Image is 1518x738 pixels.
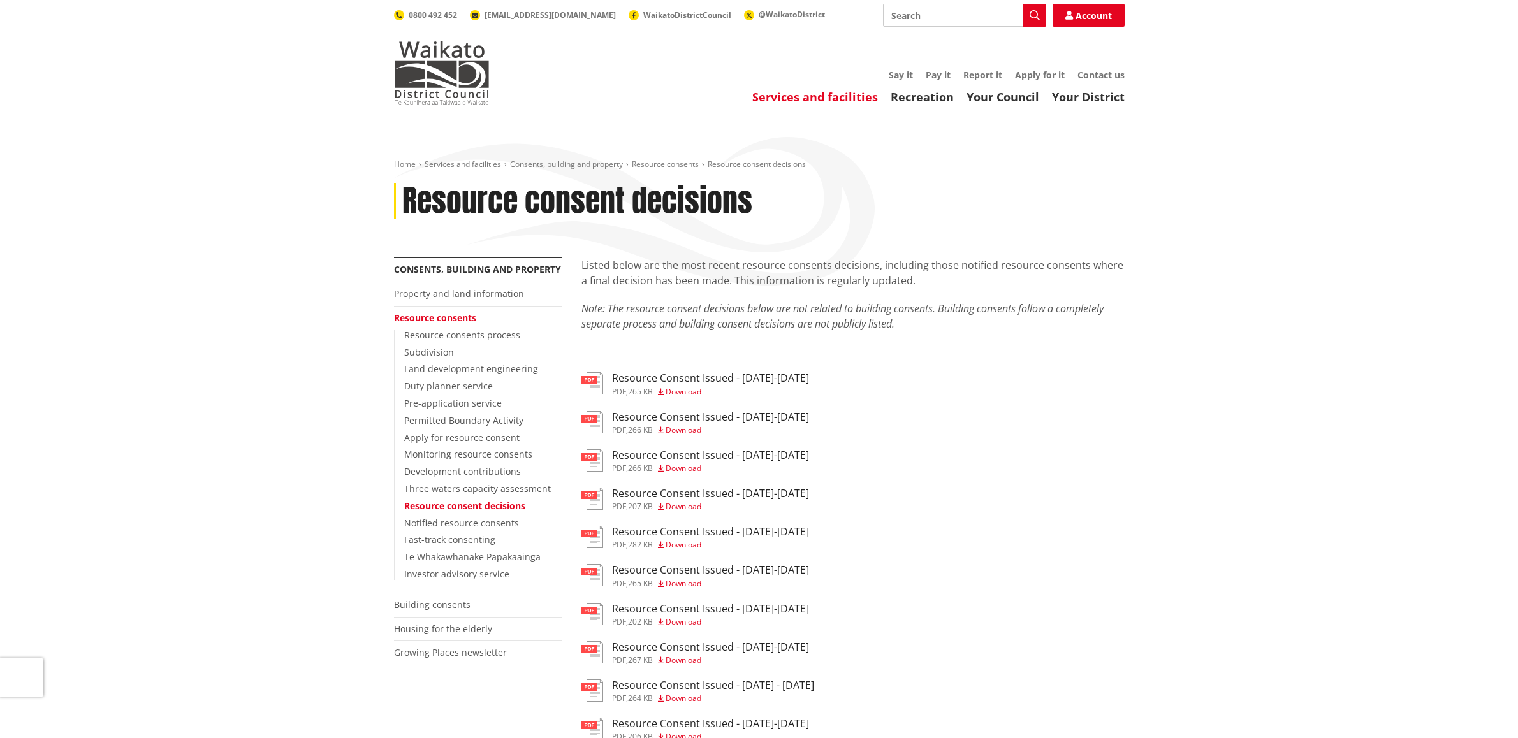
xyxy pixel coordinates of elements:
[404,329,520,341] a: Resource consents process
[581,301,1104,331] em: Note: The resource consent decisions below are not related to building consents. Building consent...
[404,431,520,444] a: Apply for resource consent
[666,616,701,627] span: Download
[612,503,809,510] div: ,
[666,463,701,474] span: Download
[581,449,603,472] img: document-pdf.svg
[632,159,699,170] a: Resource consents
[581,564,809,587] a: Resource Consent Issued - [DATE]-[DATE] pdf,265 KB Download
[581,641,603,663] img: document-pdf.svg
[404,533,495,546] a: Fast-track consenting
[581,411,603,433] img: document-pdf.svg
[967,89,1039,105] a: Your Council
[425,159,501,170] a: Services and facilities
[404,448,532,460] a: Monitoring resource consents
[628,386,653,397] span: 265 KB
[612,718,809,730] h3: Resource Consent Issued - [DATE]-[DATE]
[404,380,493,392] a: Duty planner service
[404,346,454,358] a: Subdivision
[612,372,809,384] h3: Resource Consent Issued - [DATE]-[DATE]
[612,488,809,500] h3: Resource Consent Issued - [DATE]-[DATE]
[612,656,809,664] div: ,
[666,501,701,512] span: Download
[666,655,701,665] span: Download
[666,386,701,397] span: Download
[409,10,457,20] span: 0800 492 452
[889,69,913,81] a: Say it
[1077,69,1125,81] a: Contact us
[612,580,809,588] div: ,
[394,10,457,20] a: 0800 492 452
[612,541,809,549] div: ,
[404,517,519,529] a: Notified resource consents
[628,463,653,474] span: 266 KB
[612,463,626,474] span: pdf
[404,568,509,580] a: Investor advisory service
[612,603,809,615] h3: Resource Consent Issued - [DATE]-[DATE]
[612,695,814,702] div: ,
[744,9,825,20] a: @WaikatoDistrict
[666,578,701,589] span: Download
[612,386,626,397] span: pdf
[612,641,809,653] h3: Resource Consent Issued - [DATE]-[DATE]
[643,10,731,20] span: WaikatoDistrictCouncil
[926,69,951,81] a: Pay it
[612,618,809,626] div: ,
[581,372,603,394] img: document-pdf.svg
[581,603,603,625] img: document-pdf.svg
[891,89,954,105] a: Recreation
[628,539,653,550] span: 282 KB
[581,679,814,702] a: Resource Consent Issued - [DATE] - [DATE] pdf,264 KB Download
[628,424,653,435] span: 266 KB
[402,183,752,220] h1: Resource consent decisions
[394,159,416,170] a: Home
[612,655,626,665] span: pdf
[581,526,809,549] a: Resource Consent Issued - [DATE]-[DATE] pdf,282 KB Download
[759,9,825,20] span: @WaikatoDistrict
[581,372,809,395] a: Resource Consent Issued - [DATE]-[DATE] pdf,265 KB Download
[666,424,701,435] span: Download
[612,526,809,538] h3: Resource Consent Issued - [DATE]-[DATE]
[612,578,626,589] span: pdf
[628,501,653,512] span: 207 KB
[1052,89,1125,105] a: Your District
[581,526,603,548] img: document-pdf.svg
[404,414,523,426] a: Permitted Boundary Activity
[708,159,806,170] span: Resource consent decisions
[612,411,809,423] h3: Resource Consent Issued - [DATE]-[DATE]
[628,578,653,589] span: 265 KB
[612,426,809,434] div: ,
[581,679,603,702] img: document-pdf.svg
[581,641,809,664] a: Resource Consent Issued - [DATE]-[DATE] pdf,267 KB Download
[666,693,701,704] span: Download
[581,564,603,586] img: document-pdf.svg
[394,263,561,275] a: Consents, building and property
[612,501,626,512] span: pdf
[612,539,626,550] span: pdf
[612,693,626,704] span: pdf
[404,500,525,512] a: Resource consent decisions
[581,449,809,472] a: Resource Consent Issued - [DATE]-[DATE] pdf,266 KB Download
[394,598,471,611] a: Building consents
[612,449,809,461] h3: Resource Consent Issued - [DATE]-[DATE]
[612,616,626,627] span: pdf
[629,10,731,20] a: WaikatoDistrictCouncil
[628,655,653,665] span: 267 KB
[394,287,524,300] a: Property and land information
[628,693,653,704] span: 264 KB
[883,4,1046,27] input: Search input
[404,551,541,563] a: Te Whakawhanake Papakaainga
[612,388,809,396] div: ,
[963,69,1002,81] a: Report it
[628,616,653,627] span: 202 KB
[581,411,809,434] a: Resource Consent Issued - [DATE]-[DATE] pdf,266 KB Download
[1053,4,1125,27] a: Account
[470,10,616,20] a: [EMAIL_ADDRESS][DOMAIN_NAME]
[404,397,502,409] a: Pre-application service
[510,159,623,170] a: Consents, building and property
[394,646,507,658] a: Growing Places newsletter
[1015,69,1065,81] a: Apply for it
[404,465,521,477] a: Development contributions
[394,312,476,324] a: Resource consents
[581,488,603,510] img: document-pdf.svg
[612,424,626,435] span: pdf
